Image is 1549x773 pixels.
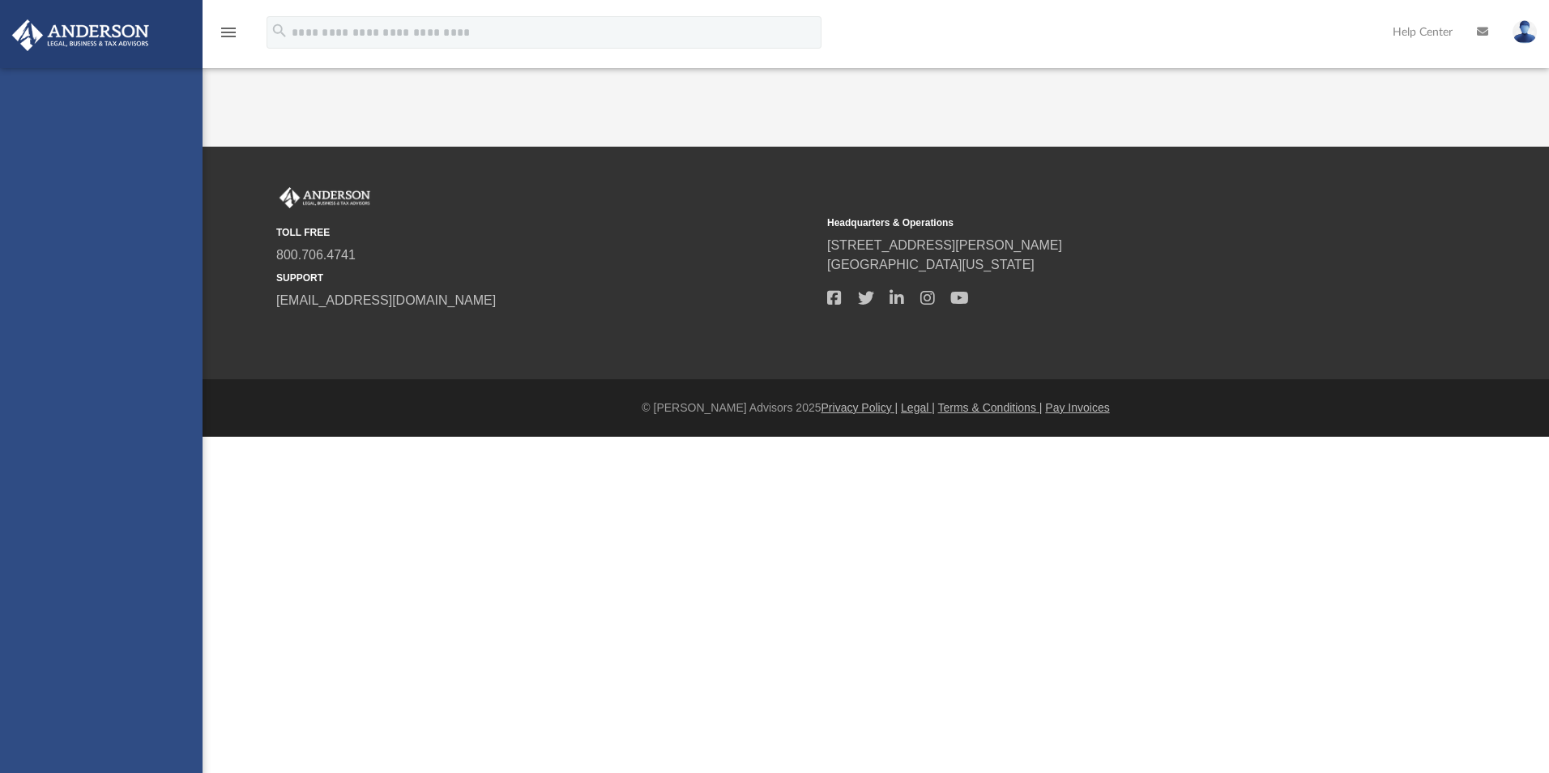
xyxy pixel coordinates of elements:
i: menu [219,23,238,42]
a: menu [219,31,238,42]
a: [GEOGRAPHIC_DATA][US_STATE] [827,258,1035,271]
i: search [271,22,288,40]
small: SUPPORT [276,271,816,285]
a: 800.706.4741 [276,248,356,262]
a: [EMAIL_ADDRESS][DOMAIN_NAME] [276,293,496,307]
a: Terms & Conditions | [938,401,1043,414]
img: User Pic [1513,20,1537,44]
a: Legal | [901,401,935,414]
img: Anderson Advisors Platinum Portal [7,19,154,51]
div: © [PERSON_NAME] Advisors 2025 [203,399,1549,416]
small: TOLL FREE [276,225,816,240]
small: Headquarters & Operations [827,216,1367,230]
a: Privacy Policy | [821,401,898,414]
a: Pay Invoices [1045,401,1109,414]
a: [STREET_ADDRESS][PERSON_NAME] [827,238,1062,252]
img: Anderson Advisors Platinum Portal [276,187,373,208]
